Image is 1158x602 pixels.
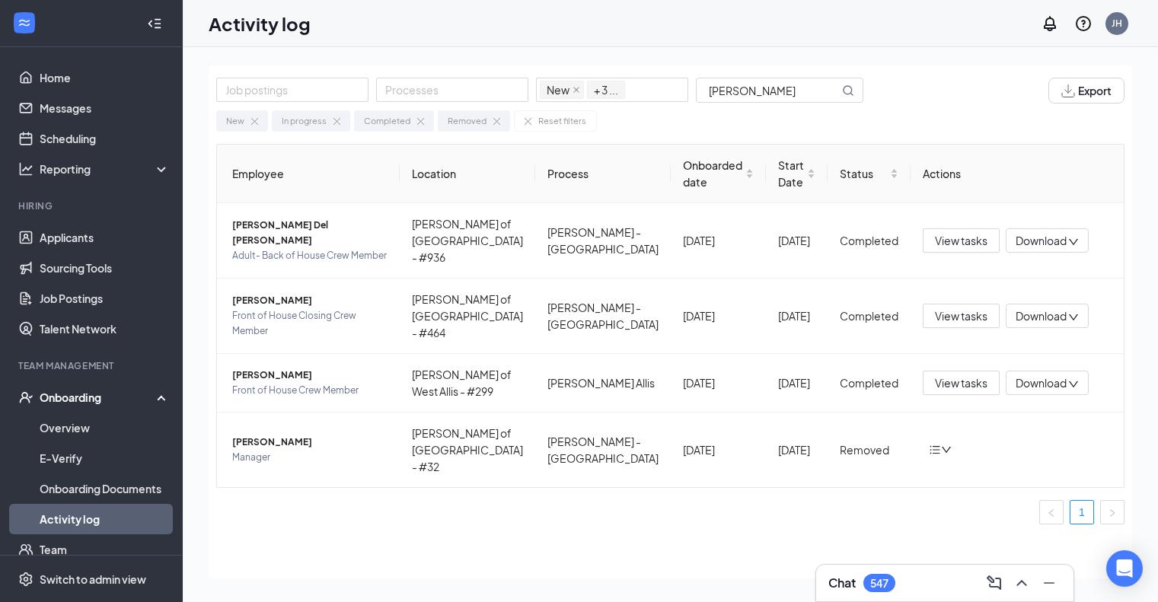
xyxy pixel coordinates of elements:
[573,86,580,94] span: close
[778,157,804,190] span: Start Date
[40,161,171,177] div: Reporting
[941,444,952,455] span: down
[840,374,898,391] div: Completed
[18,359,167,372] div: Team Management
[1074,14,1093,33] svg: QuestionInfo
[683,374,754,391] div: [DATE]
[1013,574,1031,592] svg: ChevronUp
[232,293,388,308] span: [PERSON_NAME]
[870,577,888,590] div: 547
[1078,85,1112,96] span: Export
[911,145,1124,203] th: Actions
[840,165,887,182] span: Status
[923,304,1000,328] button: View tasks
[40,222,170,253] a: Applicants
[40,123,170,154] a: Scheduling
[1037,571,1061,595] button: Minimize
[40,390,157,405] div: Onboarding
[400,203,535,279] td: [PERSON_NAME] of [GEOGRAPHIC_DATA] - #936
[683,307,754,324] div: [DATE]
[232,435,388,450] span: [PERSON_NAME]
[40,443,170,473] a: E-Verify
[840,307,898,324] div: Completed
[935,374,987,391] span: View tasks
[40,314,170,344] a: Talent Network
[828,575,856,591] h3: Chat
[1100,500,1125,524] button: right
[18,390,33,405] svg: UserCheck
[40,572,146,587] div: Switch to admin view
[535,145,671,203] th: Process
[935,307,987,324] span: View tasks
[538,114,586,128] div: Reset filters
[40,534,170,565] a: Team
[1108,508,1117,518] span: right
[1016,375,1067,391] span: Download
[985,574,1003,592] svg: ComposeMessage
[594,81,618,98] span: + 3 ...
[400,412,535,487] td: [PERSON_NAME] of [GEOGRAPHIC_DATA] - #32
[40,93,170,123] a: Messages
[683,441,754,458] div: [DATE]
[232,383,388,398] span: Front of House Crew Member
[1068,237,1079,247] span: down
[40,412,170,443] a: Overview
[1070,501,1093,524] a: 1
[1100,500,1125,524] li: Next Page
[226,114,244,128] div: New
[766,145,828,203] th: Start Date
[40,62,170,93] a: Home
[400,145,535,203] th: Location
[982,571,1006,595] button: ComposeMessage
[232,218,388,248] span: [PERSON_NAME] Del [PERSON_NAME]
[1039,500,1064,524] li: Previous Page
[840,232,898,249] div: Completed
[400,354,535,412] td: [PERSON_NAME] of West Allis - #299
[209,11,311,37] h1: Activity log
[17,15,32,30] svg: WorkstreamLogo
[535,412,671,487] td: [PERSON_NAME] - [GEOGRAPHIC_DATA]
[923,228,1000,253] button: View tasks
[683,157,742,190] span: Onboarded date
[40,473,170,504] a: Onboarding Documents
[683,232,754,249] div: [DATE]
[1070,500,1094,524] li: 1
[587,81,625,99] span: + 3 ...
[778,307,815,324] div: [DATE]
[40,283,170,314] a: Job Postings
[535,203,671,279] td: [PERSON_NAME] -[GEOGRAPHIC_DATA]
[1039,500,1064,524] button: left
[364,114,410,128] div: Completed
[935,232,987,249] span: View tasks
[840,441,898,458] div: Removed
[1040,574,1058,592] svg: Minimize
[671,145,766,203] th: Onboarded date
[1047,508,1056,518] span: left
[448,114,486,128] div: Removed
[778,441,815,458] div: [DATE]
[842,84,854,97] svg: MagnifyingGlass
[400,279,535,354] td: [PERSON_NAME] of [GEOGRAPHIC_DATA] - #464
[540,81,584,99] span: New
[535,354,671,412] td: [PERSON_NAME] Allis
[535,279,671,354] td: [PERSON_NAME] - [GEOGRAPHIC_DATA]
[1106,550,1143,587] div: Open Intercom Messenger
[1041,14,1059,33] svg: Notifications
[1068,379,1079,390] span: down
[778,374,815,391] div: [DATE]
[217,145,400,203] th: Employee
[547,81,569,98] span: New
[232,450,388,465] span: Manager
[1048,78,1125,104] button: Export
[1016,308,1067,324] span: Download
[232,248,388,263] span: Adult- Back of House Crew Member
[18,161,33,177] svg: Analysis
[40,253,170,283] a: Sourcing Tools
[923,371,1000,395] button: View tasks
[929,444,941,456] span: bars
[1010,571,1034,595] button: ChevronUp
[1016,233,1067,249] span: Download
[232,308,388,339] span: Front of House Closing Crew Member
[828,145,911,203] th: Status
[40,504,170,534] a: Activity log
